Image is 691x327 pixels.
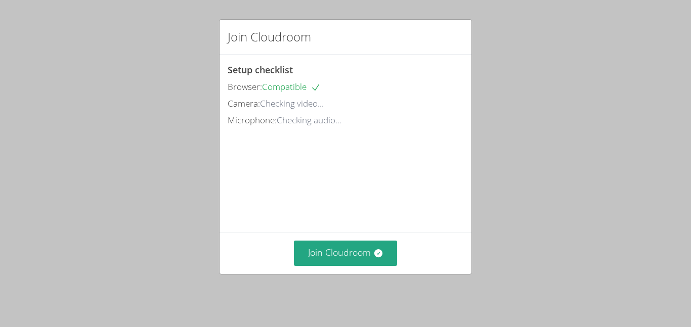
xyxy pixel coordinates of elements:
[277,114,341,126] span: Checking audio...
[228,98,260,109] span: Camera:
[228,81,262,92] span: Browser:
[260,98,324,109] span: Checking video...
[228,28,311,46] h2: Join Cloudroom
[294,241,398,265] button: Join Cloudroom
[262,81,321,92] span: Compatible
[228,114,277,126] span: Microphone:
[228,64,293,76] span: Setup checklist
